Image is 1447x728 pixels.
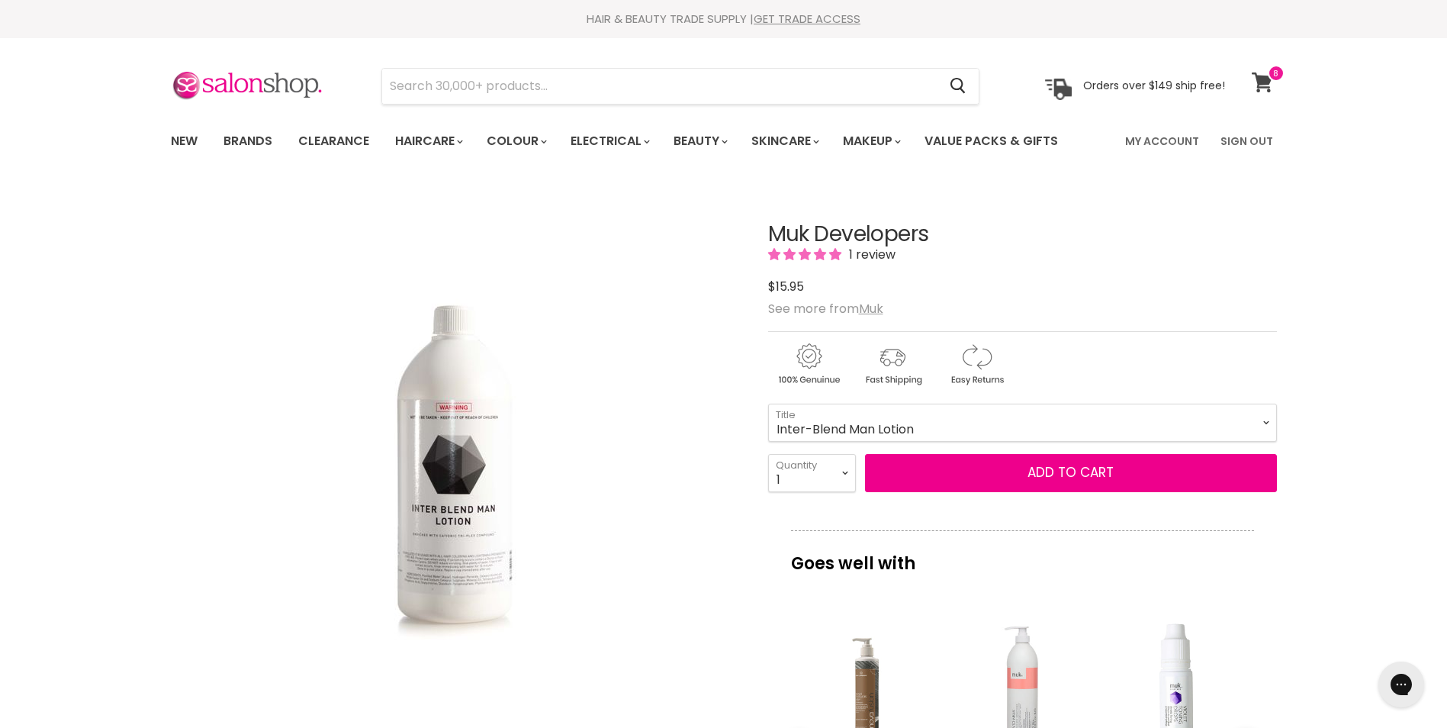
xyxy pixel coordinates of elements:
[844,246,896,263] span: 1 review
[852,341,933,388] img: shipping.gif
[768,300,883,317] span: See more from
[768,341,849,388] img: genuine.gif
[159,125,209,157] a: New
[212,125,284,157] a: Brands
[152,119,1296,163] nav: Main
[938,69,979,104] button: Search
[1116,125,1208,157] a: My Account
[831,125,910,157] a: Makeup
[740,125,828,157] a: Skincare
[791,530,1254,581] p: Goes well with
[1371,656,1432,713] iframe: Gorgias live chat messenger
[152,11,1296,27] div: HAIR & BEAUTY TRADE SUPPLY |
[913,125,1069,157] a: Value Packs & Gifts
[768,246,844,263] span: 5.00 stars
[768,223,1277,246] h1: Muk Developers
[559,125,659,157] a: Electrical
[859,300,883,317] a: Muk
[287,125,381,157] a: Clearance
[768,454,856,492] select: Quantity
[768,278,804,295] span: $15.95
[865,454,1277,492] button: Add to cart
[384,125,472,157] a: Haircare
[333,286,577,652] img: Muk Developers
[381,68,979,105] form: Product
[1083,79,1225,92] p: Orders over $149 ship free!
[382,69,938,104] input: Search
[662,125,737,157] a: Beauty
[754,11,860,27] a: GET TRADE ACCESS
[159,119,1093,163] ul: Main menu
[475,125,556,157] a: Colour
[1211,125,1282,157] a: Sign Out
[936,341,1017,388] img: returns.gif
